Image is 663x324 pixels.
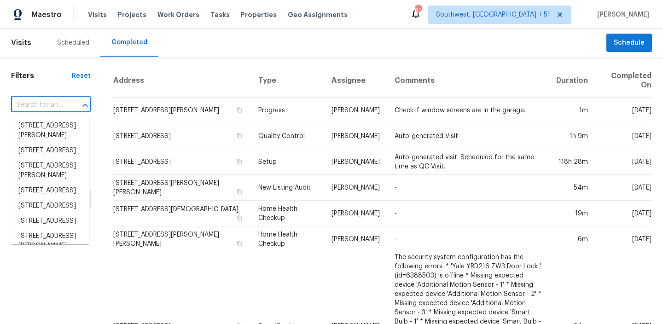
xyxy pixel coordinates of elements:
[11,143,89,158] li: [STREET_ADDRESS]
[251,64,324,98] th: Type
[387,175,549,201] td: -
[235,214,244,222] button: Copy Address
[549,149,595,175] td: 118h 28m
[251,201,324,226] td: Home Health Checkup
[241,10,277,19] span: Properties
[210,12,230,18] span: Tasks
[595,123,652,149] td: [DATE]
[72,71,91,81] div: Reset
[387,64,549,98] th: Comments
[11,183,89,198] li: [STREET_ADDRESS]
[595,98,652,123] td: [DATE]
[549,201,595,226] td: 19m
[549,64,595,98] th: Duration
[113,201,251,226] td: [STREET_ADDRESS][DEMOGRAPHIC_DATA]
[606,34,652,52] button: Schedule
[324,226,387,252] td: [PERSON_NAME]
[11,98,65,112] input: Search for an address...
[436,10,550,19] span: Southwest, [GEOGRAPHIC_DATA] + 51
[113,64,251,98] th: Address
[593,10,649,19] span: [PERSON_NAME]
[235,106,244,114] button: Copy Address
[235,157,244,166] button: Copy Address
[235,132,244,140] button: Copy Address
[251,98,324,123] td: Progress
[11,198,89,214] li: [STREET_ADDRESS]
[11,158,89,183] li: [STREET_ADDRESS][PERSON_NAME]
[387,149,549,175] td: Auto-generated visit. Scheduled for the same time as QC Visit.
[595,149,652,175] td: [DATE]
[595,175,652,201] td: [DATE]
[113,98,251,123] td: [STREET_ADDRESS][PERSON_NAME]
[288,10,348,19] span: Geo Assignments
[113,149,251,175] td: [STREET_ADDRESS]
[235,239,244,248] button: Copy Address
[118,10,146,19] span: Projects
[251,226,324,252] td: Home Health Checkup
[549,226,595,252] td: 6m
[614,37,645,49] span: Schedule
[113,226,251,252] td: [STREET_ADDRESS][PERSON_NAME][PERSON_NAME]
[387,123,549,149] td: Auto-generated Visit
[251,123,324,149] td: Quality Control
[111,38,147,47] div: Completed
[31,10,62,19] span: Maestro
[88,10,107,19] span: Visits
[549,98,595,123] td: 1m
[595,64,652,98] th: Completed On
[387,98,549,123] td: Check if window screens are in the garage.
[11,229,89,254] li: [STREET_ADDRESS][PERSON_NAME]
[415,6,421,15] div: 617
[324,149,387,175] td: [PERSON_NAME]
[113,123,251,149] td: [STREET_ADDRESS]
[11,118,89,143] li: [STREET_ADDRESS][PERSON_NAME]
[549,123,595,149] td: 1h 9m
[11,33,31,53] span: Visits
[324,201,387,226] td: [PERSON_NAME]
[251,175,324,201] td: New Listing Audit
[387,201,549,226] td: -
[251,149,324,175] td: Setup
[324,64,387,98] th: Assignee
[324,123,387,149] td: [PERSON_NAME]
[595,226,652,252] td: [DATE]
[595,201,652,226] td: [DATE]
[11,214,89,229] li: [STREET_ADDRESS]
[324,98,387,123] td: [PERSON_NAME]
[235,188,244,196] button: Copy Address
[549,175,595,201] td: 54m
[113,175,251,201] td: [STREET_ADDRESS][PERSON_NAME][PERSON_NAME]
[387,226,549,252] td: -
[324,175,387,201] td: [PERSON_NAME]
[57,38,89,47] div: Scheduled
[11,71,72,81] h1: Filters
[157,10,199,19] span: Work Orders
[79,99,92,112] button: Close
